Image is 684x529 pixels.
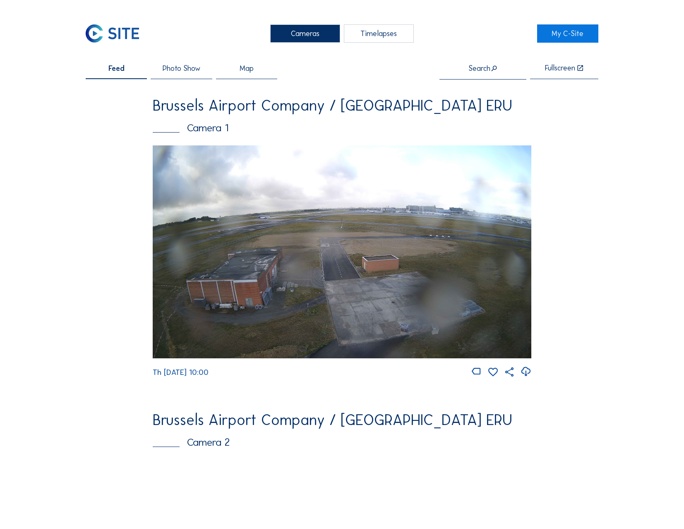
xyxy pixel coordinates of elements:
[270,24,340,43] div: Cameras
[153,123,531,133] div: Camera 1
[344,24,414,43] div: Timelapses
[163,65,200,72] span: Photo Show
[153,413,531,428] div: Brussels Airport Company / [GEOGRAPHIC_DATA] ERU
[153,437,531,447] div: Camera 2
[545,64,575,72] div: Fullscreen
[108,65,125,72] span: Feed
[86,24,147,43] a: C-SITE Logo
[86,24,139,43] img: C-SITE Logo
[153,145,531,358] img: Image
[240,65,254,72] span: Map
[153,368,209,377] span: Th [DATE] 10:00
[537,24,599,43] a: My C-Site
[153,98,531,113] div: Brussels Airport Company / [GEOGRAPHIC_DATA] ERU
